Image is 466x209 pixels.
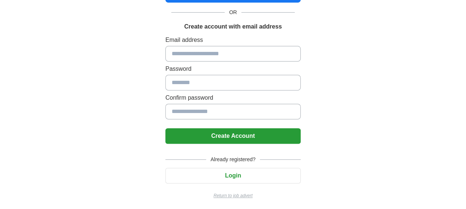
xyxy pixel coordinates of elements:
[165,128,301,144] button: Create Account
[165,168,301,183] button: Login
[184,22,282,31] h1: Create account with email address
[165,192,301,199] a: Return to job advert
[165,93,301,102] label: Confirm password
[165,36,301,44] label: Email address
[165,172,301,179] a: Login
[225,9,241,16] span: OR
[206,156,260,163] span: Already registered?
[165,64,301,73] label: Password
